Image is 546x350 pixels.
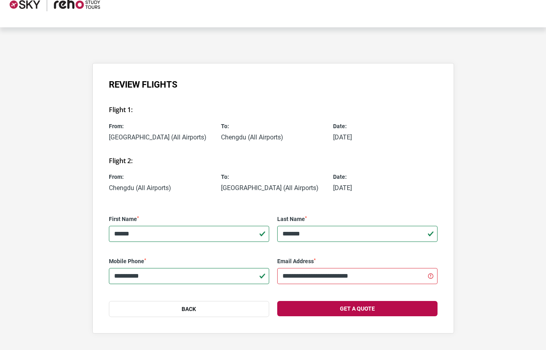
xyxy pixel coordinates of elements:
[221,122,325,130] span: To:
[109,157,438,165] h3: Flight 2:
[109,173,213,181] span: From:
[221,184,325,192] p: [GEOGRAPHIC_DATA] (All Airports)
[109,216,269,223] label: First Name
[109,106,438,114] h3: Flight 1:
[109,80,438,90] h1: Review Flights
[277,301,438,316] button: Get a Quote
[333,184,437,192] p: [DATE]
[109,301,269,317] button: Back
[333,173,437,181] span: Date:
[277,216,438,223] label: Last Name
[277,258,438,265] label: Email Address
[221,133,325,141] p: Chengdu (All Airports)
[109,258,269,265] label: Mobile Phone
[109,122,213,130] span: From:
[109,184,213,192] p: Chengdu (All Airports)
[109,133,213,141] p: [GEOGRAPHIC_DATA] (All Airports)
[221,173,325,181] span: To:
[333,133,437,141] p: [DATE]
[333,122,437,130] span: Date:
